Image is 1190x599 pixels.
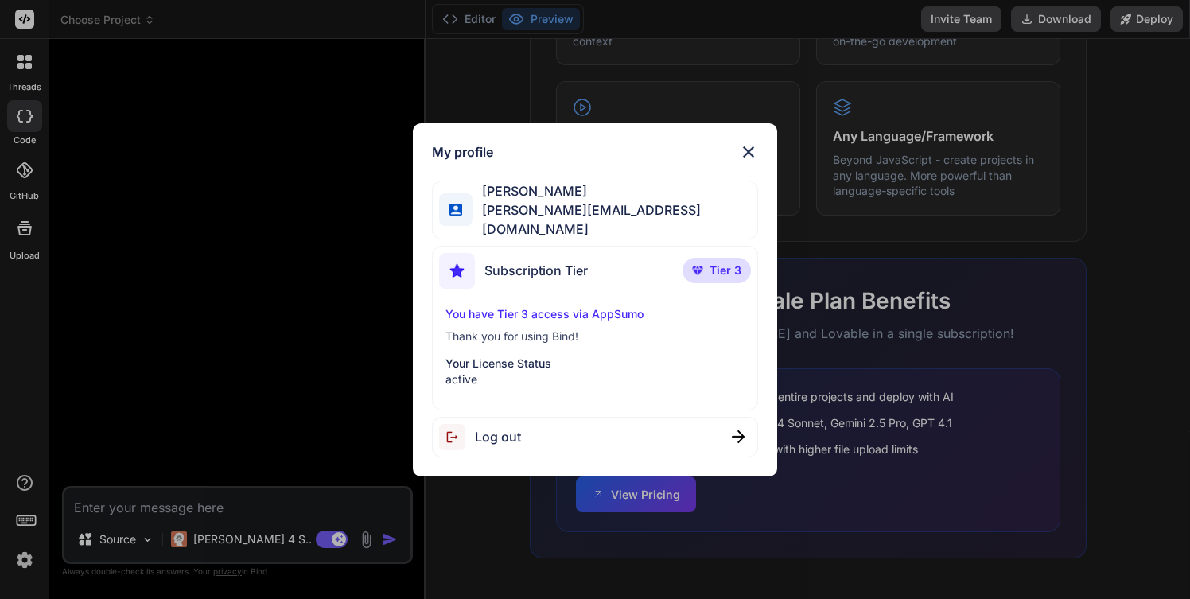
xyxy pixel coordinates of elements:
[739,142,758,161] img: close
[449,204,462,216] img: profile
[439,424,475,450] img: logout
[484,261,588,280] span: Subscription Tier
[732,430,745,443] img: close
[445,371,744,387] p: active
[710,263,741,278] span: Tier 3
[475,427,521,446] span: Log out
[472,200,756,239] span: [PERSON_NAME][EMAIL_ADDRESS][DOMAIN_NAME]
[445,356,744,371] p: Your License Status
[692,266,703,275] img: premium
[445,306,744,322] p: You have Tier 3 access via AppSumo
[472,181,756,200] span: [PERSON_NAME]
[432,142,493,161] h1: My profile
[445,329,744,344] p: Thank you for using Bind!
[439,253,475,289] img: subscription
